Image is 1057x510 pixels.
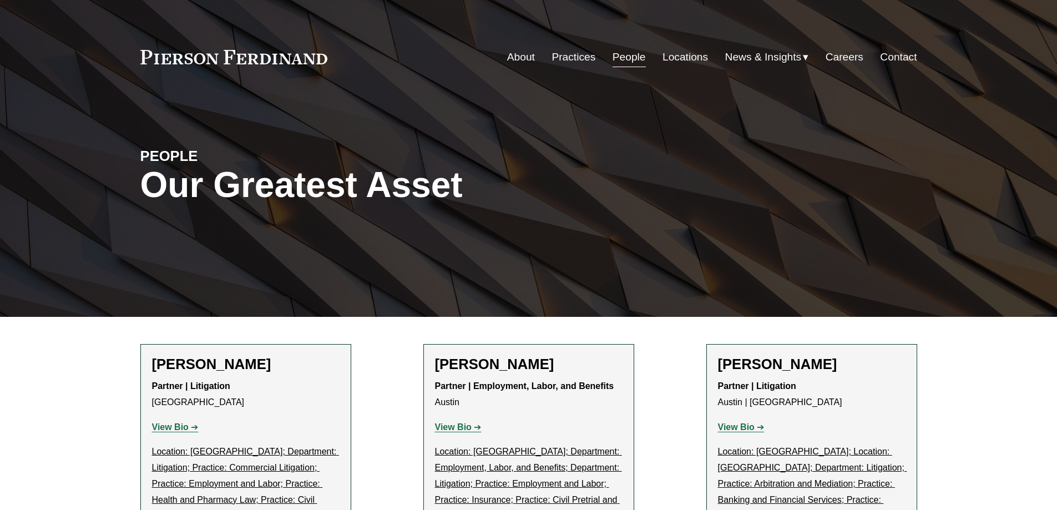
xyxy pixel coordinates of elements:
[140,165,658,205] h1: Our Greatest Asset
[140,147,335,165] h4: PEOPLE
[613,47,646,68] a: People
[435,378,623,411] p: Austin
[507,47,535,68] a: About
[718,356,906,373] h2: [PERSON_NAME]
[725,48,802,67] span: News & Insights
[718,378,906,411] p: Austin | [GEOGRAPHIC_DATA]
[718,422,765,432] a: View Bio
[152,422,189,432] strong: View Bio
[552,47,595,68] a: Practices
[725,47,809,68] a: folder dropdown
[152,381,230,391] strong: Partner | Litigation
[152,378,340,411] p: [GEOGRAPHIC_DATA]
[152,422,199,432] a: View Bio
[435,381,614,391] strong: Partner | Employment, Labor, and Benefits
[435,422,482,432] a: View Bio
[718,381,796,391] strong: Partner | Litigation
[662,47,708,68] a: Locations
[880,47,917,68] a: Contact
[435,422,472,432] strong: View Bio
[435,356,623,373] h2: [PERSON_NAME]
[152,356,340,373] h2: [PERSON_NAME]
[718,422,755,432] strong: View Bio
[826,47,863,68] a: Careers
